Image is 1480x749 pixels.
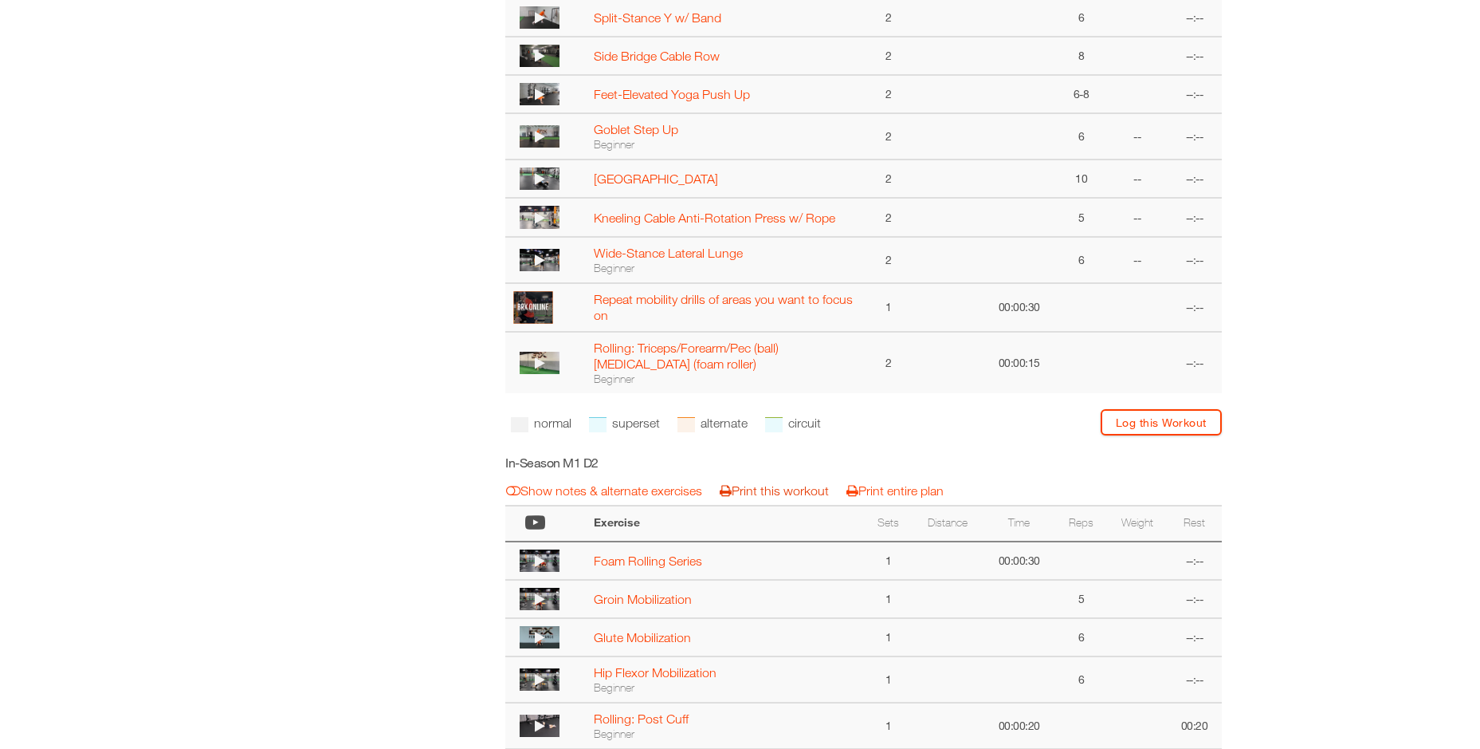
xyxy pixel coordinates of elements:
[520,6,559,29] img: thumbnail.png
[520,550,559,572] img: thumbnail.png
[1055,580,1107,618] td: 5
[520,352,559,374] img: 1922624070-4325a1bc808537a63d49b035d8aeeeb1ee52c0aa99d3d3816f368646514be5c7-d_256x144
[983,332,1055,393] td: 00:00:15
[520,45,559,67] img: thumbnail.png
[1107,237,1168,283] td: --
[865,656,912,703] td: 1
[505,454,790,471] h5: In-Season M1 D2
[1055,75,1107,113] td: 6-8
[983,506,1055,542] th: Time
[511,409,571,437] li: normal
[1055,656,1107,703] td: 6
[594,246,743,260] a: Wide-Stance Lateral Lunge
[1055,237,1107,283] td: 6
[1168,198,1222,236] td: --:--
[1055,506,1107,542] th: Reps
[865,75,912,113] td: 2
[913,506,983,542] th: Distance
[594,87,750,101] a: Feet-Elevated Yoga Push Up
[1055,618,1107,656] td: 6
[520,668,559,691] img: thumbnail.png
[865,703,912,749] td: 1
[594,49,720,63] a: Side Bridge Cable Row
[520,125,559,148] img: thumbnail.png
[594,630,691,645] a: Glute Mobilization
[865,618,912,656] td: 1
[594,211,835,225] a: Kneeling Cable Anti-Rotation Press w/ Rope
[865,237,912,283] td: 2
[1107,160,1168,198] td: --
[1107,198,1168,236] td: --
[594,292,853,322] a: Repeat mobility drills of areas you want to focus on
[594,727,857,741] div: Beginner
[520,588,559,610] img: thumbnail.png
[1107,506,1168,542] th: Weight
[983,703,1055,749] td: 00:00:20
[594,137,857,152] div: Beginner
[865,198,912,236] td: 2
[983,283,1055,333] td: 00:00:30
[1168,656,1222,703] td: --:--
[1168,618,1222,656] td: --:--
[1168,160,1222,198] td: --:--
[865,506,912,542] th: Sets
[865,160,912,198] td: 2
[865,283,912,333] td: 1
[594,122,678,136] a: Goblet Step Up
[765,409,821,437] li: circuit
[594,261,857,275] div: Beginner
[1168,75,1222,113] td: --:--
[677,409,748,437] li: alternate
[983,542,1055,580] td: 00:00:30
[1055,198,1107,236] td: 5
[865,113,912,160] td: 2
[594,554,702,568] a: Foam Rolling Series
[1168,37,1222,75] td: --:--
[1168,703,1222,749] td: 00:20
[594,10,721,25] a: Split-Stance Y w/ Band
[720,483,829,498] a: Print this workout
[1168,506,1222,542] th: Rest
[846,483,944,498] a: Print entire plan
[1168,542,1222,580] td: --:--
[1168,113,1222,160] td: --:--
[865,580,912,618] td: 1
[506,483,702,498] a: Show notes & alternate exercises
[589,409,660,437] li: superset
[520,249,559,271] img: thumbnail.png
[1168,332,1222,393] td: --:--
[520,168,559,190] img: thumbnail.png
[520,206,559,228] img: thumbnail.png
[1055,113,1107,160] td: 6
[1055,37,1107,75] td: 8
[520,83,559,105] img: thumbnail.png
[594,680,857,695] div: Beginner
[865,37,912,75] td: 2
[865,332,912,393] td: 2
[1168,237,1222,283] td: --:--
[594,341,779,371] a: Rolling: Triceps/Forearm/Pec (ball) [MEDICAL_DATA] (foam roller)
[1055,160,1107,198] td: 10
[594,712,689,726] a: Rolling: Post Cuff
[520,715,559,737] img: thumbnail.png
[865,542,912,580] td: 1
[513,291,553,325] img: profile.PNG
[594,372,857,386] div: Beginner
[594,592,692,606] a: Groin Mobilization
[594,171,718,186] a: [GEOGRAPHIC_DATA]
[1101,409,1222,436] a: Log this Workout
[1107,113,1168,160] td: --
[586,506,865,542] th: Exercise
[1168,283,1222,333] td: --:--
[520,626,559,648] img: thumbnail.png
[1168,580,1222,618] td: --:--
[594,665,716,680] a: Hip Flexor Mobilization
